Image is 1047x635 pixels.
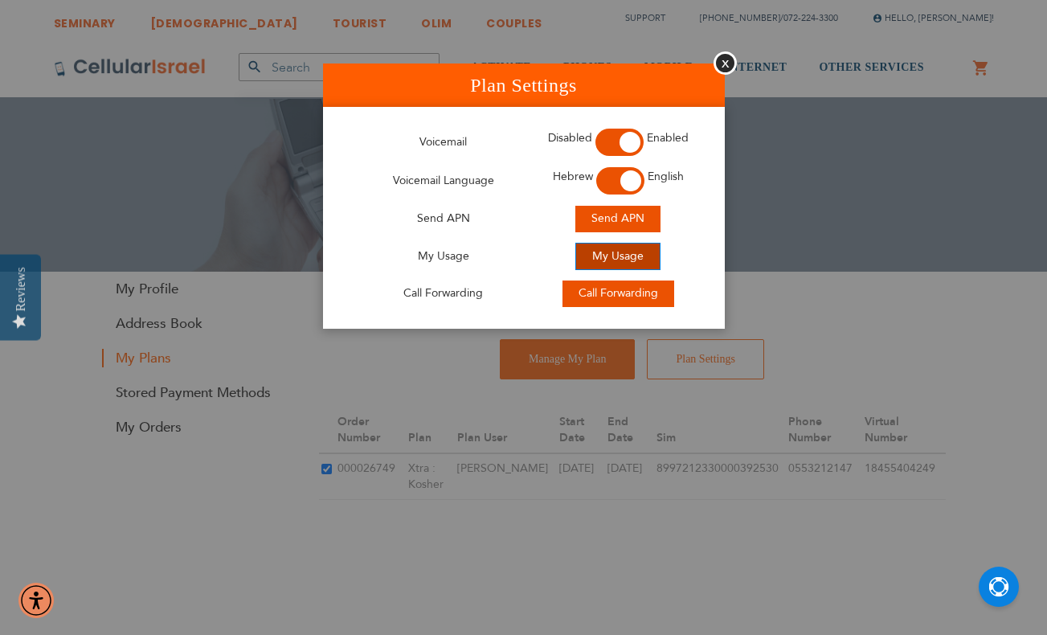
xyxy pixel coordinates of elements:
[553,169,593,184] span: Hebrew
[548,130,592,145] span: Disabled
[591,211,644,226] span: Send APN
[339,275,548,313] td: Call Forwarding
[575,206,661,232] button: Send APN
[339,200,548,238] td: Send APN
[648,169,684,184] span: English
[14,267,28,311] div: Reviews
[562,281,674,307] button: Call Forwarding
[647,130,689,145] span: Enabled
[323,63,725,107] h1: Plan Settings
[339,162,548,200] td: Voicemail Language
[339,123,548,162] td: Voicemail
[339,238,548,276] td: My Usage
[18,583,54,618] div: Accessibility Menu
[592,248,644,264] span: My Usage
[579,285,658,301] span: Call Forwarding
[576,244,660,270] button: My Usage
